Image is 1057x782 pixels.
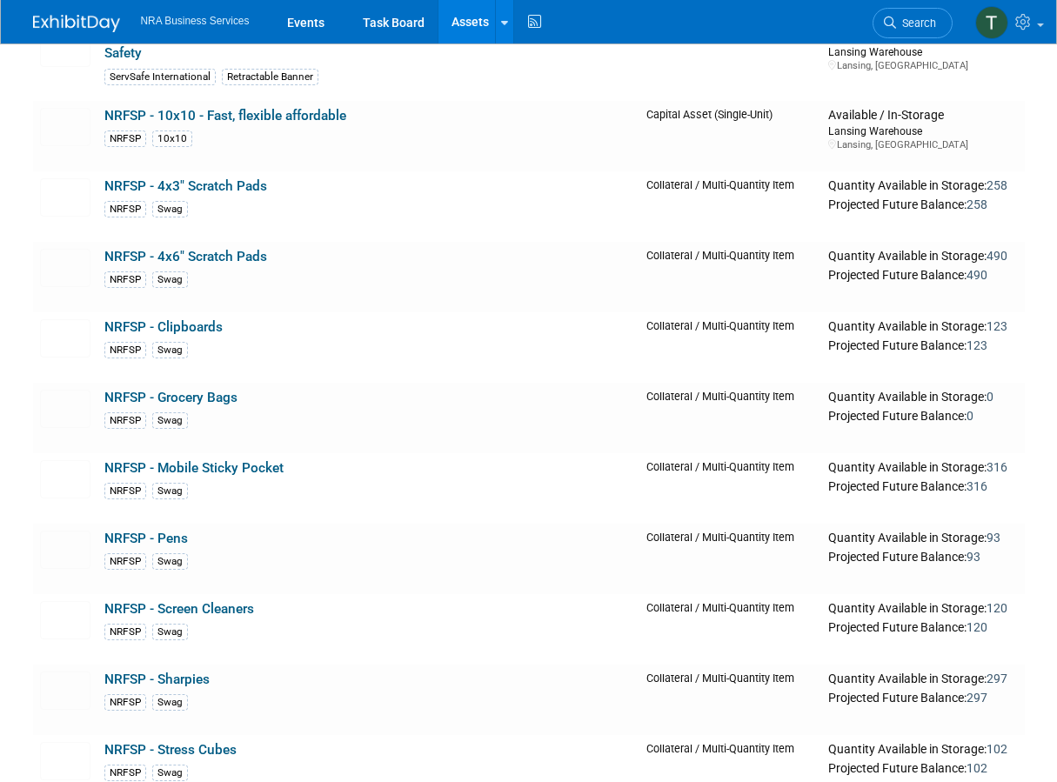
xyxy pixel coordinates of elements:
td: Collateral / Multi-Quantity Item [639,453,821,524]
td: Collateral / Multi-Quantity Item [639,665,821,735]
a: NRFSP - 4x6" Scratch Pads [104,249,267,264]
div: Swag [152,412,188,429]
span: 120 [967,620,987,634]
span: 490 [967,268,987,282]
div: Quantity Available in Storage: [828,249,1017,264]
div: Quantity Available in Storage: [828,601,1017,617]
div: Projected Future Balance: [828,617,1017,636]
span: 123 [967,338,987,352]
div: NRFSP [104,201,146,217]
a: NRFSP - Pens [104,531,188,546]
span: 316 [987,460,1007,474]
div: Quantity Available in Storage: [828,460,1017,476]
span: 102 [967,761,987,775]
td: Capital Asset (Single-Unit) [639,101,821,171]
td: Collateral / Multi-Quantity Item [639,524,821,594]
div: Lansing, [GEOGRAPHIC_DATA] [828,138,1017,151]
span: 258 [967,197,987,211]
div: Quantity Available in Storage: [828,742,1017,758]
a: NRFSP - Clipboards [104,319,223,335]
div: NRFSP [104,553,146,570]
div: 10x10 [152,130,192,147]
div: Projected Future Balance: [828,546,1017,565]
span: 490 [987,249,1007,263]
div: Quantity Available in Storage: [828,178,1017,194]
td: Collateral / Multi-Quantity Item [639,383,821,453]
span: Search [896,17,936,30]
div: Swag [152,342,188,358]
div: Swag [152,624,188,640]
img: Terry Gamal ElDin [975,6,1008,39]
span: NRA Business Services [141,15,250,27]
div: NRFSP [104,765,146,781]
a: NRFSP - 10x10 - Fast, flexible affordable [104,108,346,124]
td: Collateral / Multi-Quantity Item [639,242,821,312]
div: Lansing, [GEOGRAPHIC_DATA] [828,59,1017,72]
td: Collateral / Multi-Quantity Item [639,171,821,242]
a: NRFSP - Screen Cleaners [104,601,254,617]
span: 316 [967,479,987,493]
span: 258 [987,178,1007,192]
div: NRFSP [104,271,146,288]
div: Projected Future Balance: [828,758,1017,777]
div: Projected Future Balance: [828,194,1017,213]
span: 297 [987,672,1007,685]
div: Lansing Warehouse [828,124,1017,138]
span: 297 [967,691,987,705]
a: NRFSP - 4x3" Scratch Pads [104,178,267,194]
span: 123 [987,319,1007,333]
td: Collateral / Multi-Quantity Item [639,594,821,665]
div: Swag [152,694,188,711]
div: Projected Future Balance: [828,687,1017,706]
div: Retractable Banner [222,69,318,85]
div: Available / In-Storage [828,108,1017,124]
span: 93 [987,531,1000,545]
div: NRFSP [104,130,146,147]
div: Swag [152,271,188,288]
div: ServSafe International [104,69,216,85]
div: Projected Future Balance: [828,476,1017,495]
div: NRFSP [104,624,146,640]
div: Lansing Warehouse [828,44,1017,59]
a: NRFSP - Grocery Bags [104,390,237,405]
div: Swag [152,765,188,781]
a: NRFSP - Stress Cubes [104,742,237,758]
div: NRFSP [104,694,146,711]
div: Projected Future Balance: [828,405,1017,424]
div: Swag [152,201,188,217]
div: Swag [152,553,188,570]
img: ExhibitDay [33,15,120,32]
div: NRFSP [104,412,146,429]
span: 120 [987,601,1007,615]
a: NOT IN LANSING - ServSafe International - Retractable Banner - Global Culture of Food Safety [104,29,620,62]
span: 102 [987,742,1007,756]
div: Swag [152,483,188,499]
div: Quantity Available in Storage: [828,531,1017,546]
div: NRFSP [104,342,146,358]
a: NRFSP - Sharpies [104,672,210,687]
span: 0 [987,390,993,404]
div: NRFSP [104,483,146,499]
td: Collateral / Multi-Quantity Item [639,312,821,383]
div: Quantity Available in Storage: [828,390,1017,405]
div: Projected Future Balance: [828,335,1017,354]
span: 0 [967,409,973,423]
div: Quantity Available in Storage: [828,319,1017,335]
div: Projected Future Balance: [828,264,1017,284]
td: Capital Asset (Single-Unit) [639,22,821,101]
a: NRFSP - Mobile Sticky Pocket [104,460,284,476]
span: 93 [967,550,980,564]
a: Search [873,8,953,38]
div: Quantity Available in Storage: [828,672,1017,687]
